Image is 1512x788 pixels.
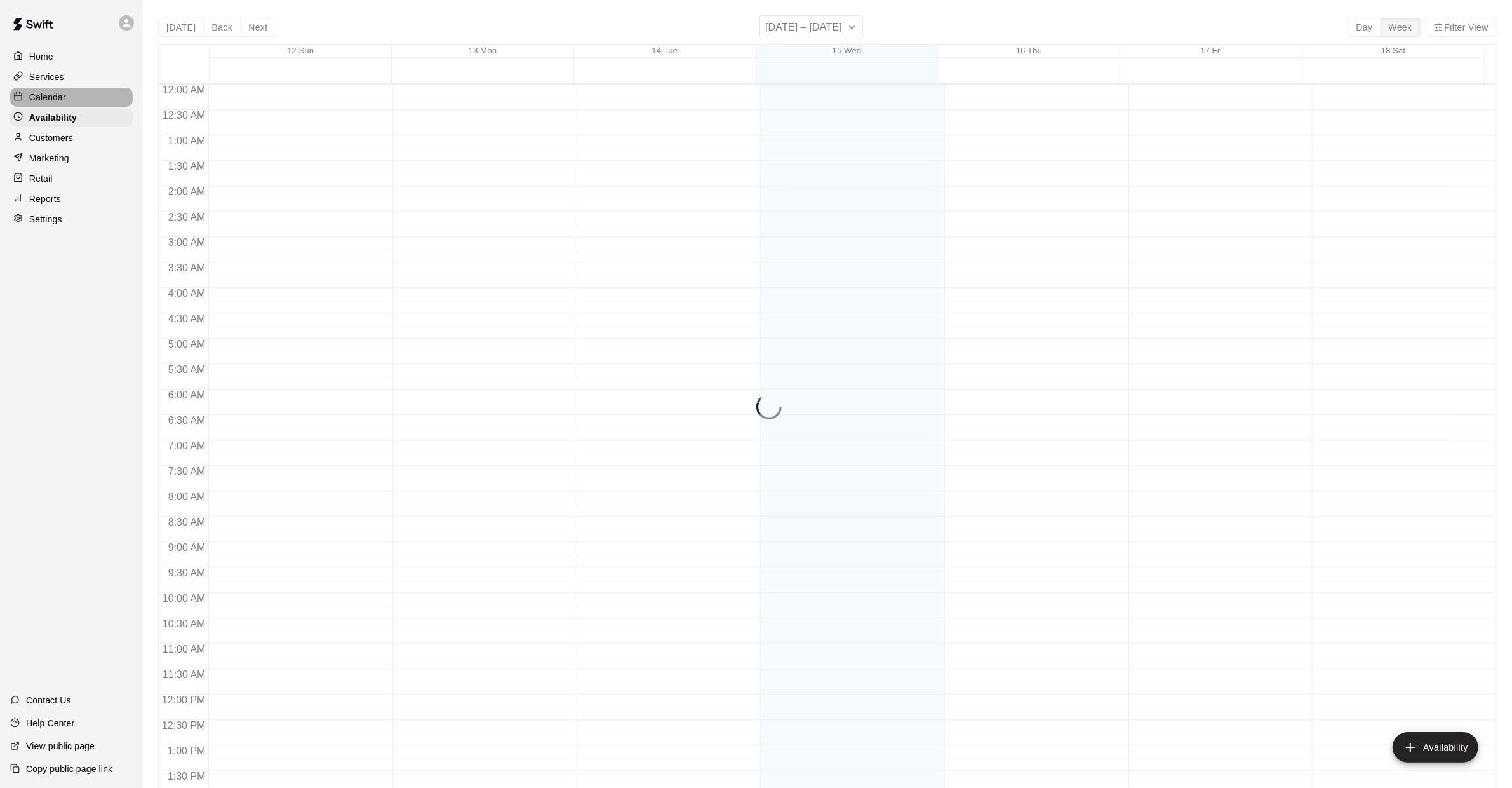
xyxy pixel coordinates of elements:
span: 6:30 AM [165,415,209,426]
span: 5:00 AM [165,339,209,350]
button: 14 Tue [652,46,678,55]
p: Contact Us [26,694,71,707]
span: 11:30 AM [159,669,209,680]
p: Copy public page link [26,763,112,775]
a: Reports [10,189,133,208]
button: 15 Wed [833,46,862,55]
span: 6:00 AM [165,390,209,400]
span: 3:30 AM [165,262,209,273]
span: 1:00 AM [165,135,209,146]
span: 1:30 PM [164,771,209,782]
a: Availability [10,108,133,127]
span: 4:30 AM [165,313,209,324]
button: 16 Thu [1016,46,1042,55]
p: View public page [26,740,95,752]
span: 10:30 AM [159,618,209,629]
span: 1:00 PM [164,745,209,756]
span: 7:30 AM [165,466,209,477]
p: Settings [29,213,62,226]
a: Home [10,47,133,66]
span: 1:30 AM [165,161,209,172]
p: Calendar [29,91,66,104]
button: 18 Sat [1381,46,1406,55]
a: Settings [10,210,133,229]
span: 11:00 AM [159,644,209,655]
span: 2:30 AM [165,212,209,222]
span: 12:30 AM [159,110,209,121]
span: 9:30 AM [165,567,209,578]
span: 3:00 AM [165,237,209,248]
a: Marketing [10,149,133,168]
span: 12:00 AM [159,85,209,95]
button: 17 Fri [1200,46,1222,55]
a: Services [10,67,133,86]
p: Reports [29,193,61,205]
a: Customers [10,128,133,147]
p: Customers [29,132,73,144]
span: 7:00 AM [165,440,209,451]
button: add [1393,732,1478,763]
span: 5:30 AM [165,364,209,375]
span: 12:00 PM [159,695,208,705]
p: Home [29,50,53,63]
span: 4:00 AM [165,288,209,299]
button: 12 Sun [287,46,314,55]
p: Marketing [29,152,69,165]
a: Calendar [10,88,133,107]
a: Retail [10,169,133,188]
p: Availability [29,111,77,124]
span: 12:30 PM [159,720,208,731]
span: 10:00 AM [159,593,209,604]
p: Help Center [26,717,74,730]
span: 9:00 AM [165,542,209,553]
span: 8:00 AM [165,491,209,502]
span: 2:00 AM [165,186,209,197]
p: Retail [29,172,53,185]
p: Services [29,71,64,83]
span: 8:30 AM [165,517,209,527]
button: 13 Mon [469,46,497,55]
